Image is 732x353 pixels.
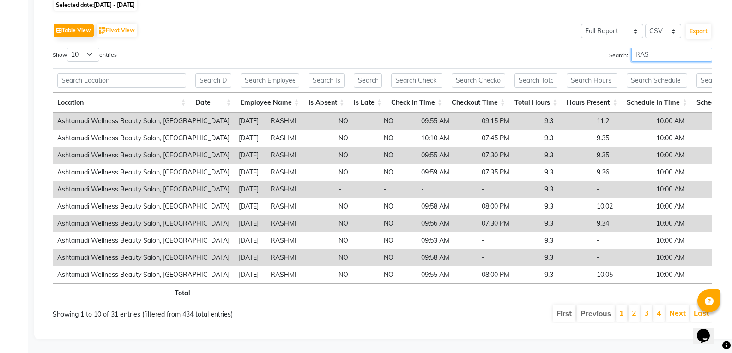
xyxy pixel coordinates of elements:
[567,73,617,88] input: Search Hours Present
[652,215,721,232] td: 10:00 AM
[349,93,387,113] th: Is Late: activate to sort column ascending
[354,73,382,88] input: Search Is Late
[609,48,712,62] label: Search:
[334,215,379,232] td: NO
[477,249,540,266] td: -
[652,266,721,283] td: 10:00 AM
[379,130,417,147] td: NO
[652,198,721,215] td: 10:00 AM
[266,147,334,164] td: RASHMI
[657,308,661,317] a: 4
[417,249,477,266] td: 09:58 AM
[53,181,234,198] td: Ashtamudi Wellness Beauty Salon, [GEOGRAPHIC_DATA]
[652,130,721,147] td: 10:00 AM
[266,232,334,249] td: RASHMI
[53,113,234,130] td: Ashtamudi Wellness Beauty Salon, [GEOGRAPHIC_DATA]
[592,249,652,266] td: -
[54,24,94,37] button: Table View
[477,164,540,181] td: 07:35 PM
[234,249,266,266] td: [DATE]
[53,48,117,62] label: Show entries
[379,249,417,266] td: NO
[334,232,379,249] td: NO
[632,308,636,317] a: 2
[57,73,186,88] input: Search Location
[652,232,721,249] td: 10:00 AM
[592,130,652,147] td: 9.35
[266,198,334,215] td: RASHMI
[379,198,417,215] td: NO
[540,113,592,130] td: 9.3
[334,130,379,147] td: NO
[53,164,234,181] td: Ashtamudi Wellness Beauty Salon, [GEOGRAPHIC_DATA]
[477,181,540,198] td: -
[334,249,379,266] td: NO
[592,215,652,232] td: 9.34
[631,48,712,62] input: Search:
[334,113,379,130] td: NO
[53,93,191,113] th: Location: activate to sort column ascending
[652,113,721,130] td: 10:00 AM
[592,266,652,283] td: 10.05
[191,93,236,113] th: Date: activate to sort column ascending
[477,198,540,215] td: 08:00 PM
[387,93,447,113] th: Check In Time: activate to sort column ascending
[592,232,652,249] td: -
[234,181,266,198] td: [DATE]
[592,147,652,164] td: 9.35
[652,164,721,181] td: 10:00 AM
[53,198,234,215] td: Ashtamudi Wellness Beauty Salon, [GEOGRAPHIC_DATA]
[514,73,557,88] input: Search Total Hours
[379,113,417,130] td: NO
[234,232,266,249] td: [DATE]
[53,304,320,319] div: Showing 1 to 10 of 31 entries (filtered from 434 total entries)
[309,73,345,88] input: Search Is Absent
[234,164,266,181] td: [DATE]
[53,266,234,283] td: Ashtamudi Wellness Beauty Salon, [GEOGRAPHIC_DATA]
[334,181,379,198] td: -
[417,181,477,198] td: -
[417,198,477,215] td: 09:58 AM
[477,215,540,232] td: 07:30 PM
[234,113,266,130] td: [DATE]
[562,93,622,113] th: Hours Present: activate to sort column ascending
[477,113,540,130] td: 09:15 PM
[669,308,686,317] a: Next
[53,215,234,232] td: Ashtamudi Wellness Beauty Salon, [GEOGRAPHIC_DATA]
[236,93,304,113] th: Employee Name: activate to sort column ascending
[540,164,592,181] td: 9.3
[67,48,99,62] select: Showentries
[266,266,334,283] td: RASHMI
[195,73,231,88] input: Search Date
[540,215,592,232] td: 9.3
[379,164,417,181] td: NO
[477,266,540,283] td: 08:00 PM
[592,198,652,215] td: 10.02
[234,215,266,232] td: [DATE]
[652,181,721,198] td: 10:00 AM
[540,249,592,266] td: 9.3
[266,113,334,130] td: RASHMI
[266,215,334,232] td: RASHMI
[417,113,477,130] td: 09:55 AM
[540,181,592,198] td: 9.3
[266,164,334,181] td: RASHMI
[304,93,349,113] th: Is Absent: activate to sort column ascending
[477,147,540,164] td: 07:30 PM
[234,198,266,215] td: [DATE]
[652,249,721,266] td: 10:00 AM
[53,249,234,266] td: Ashtamudi Wellness Beauty Salon, [GEOGRAPHIC_DATA]
[53,130,234,147] td: Ashtamudi Wellness Beauty Salon, [GEOGRAPHIC_DATA]
[379,215,417,232] td: NO
[694,308,709,317] a: Last
[627,73,687,88] input: Search Schedule In Time
[53,232,234,249] td: Ashtamudi Wellness Beauty Salon, [GEOGRAPHIC_DATA]
[477,130,540,147] td: 07:45 PM
[652,147,721,164] td: 10:00 AM
[234,130,266,147] td: [DATE]
[334,198,379,215] td: NO
[686,24,711,39] button: Export
[619,308,624,317] a: 1
[592,164,652,181] td: 9.36
[693,316,723,344] iframe: chat widget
